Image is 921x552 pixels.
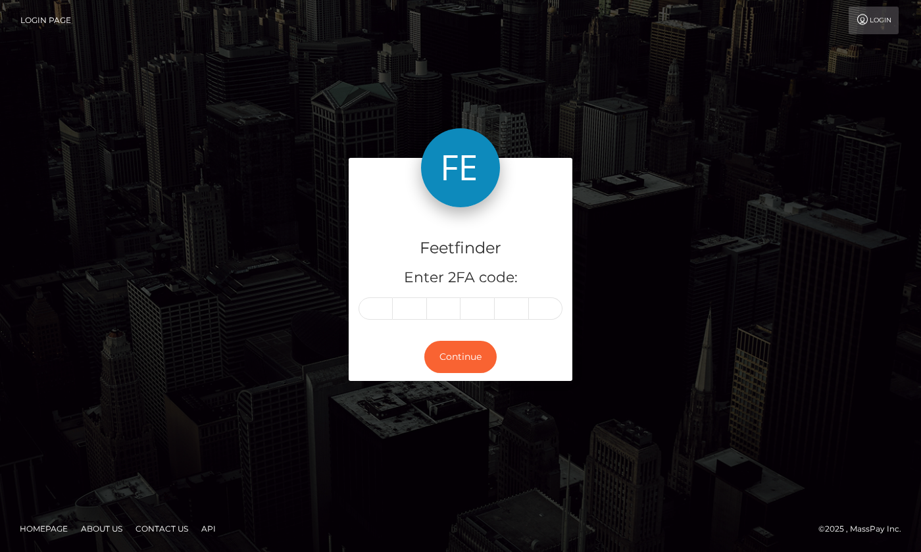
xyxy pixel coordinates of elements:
[421,128,500,207] img: Feetfinder
[130,518,193,539] a: Contact Us
[818,522,911,536] div: © 2025 , MassPay Inc.
[20,7,71,34] a: Login Page
[849,7,899,34] a: Login
[76,518,128,539] a: About Us
[424,341,497,373] button: Continue
[359,237,562,260] h4: Feetfinder
[359,268,562,288] h5: Enter 2FA code:
[14,518,73,539] a: Homepage
[196,518,221,539] a: API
